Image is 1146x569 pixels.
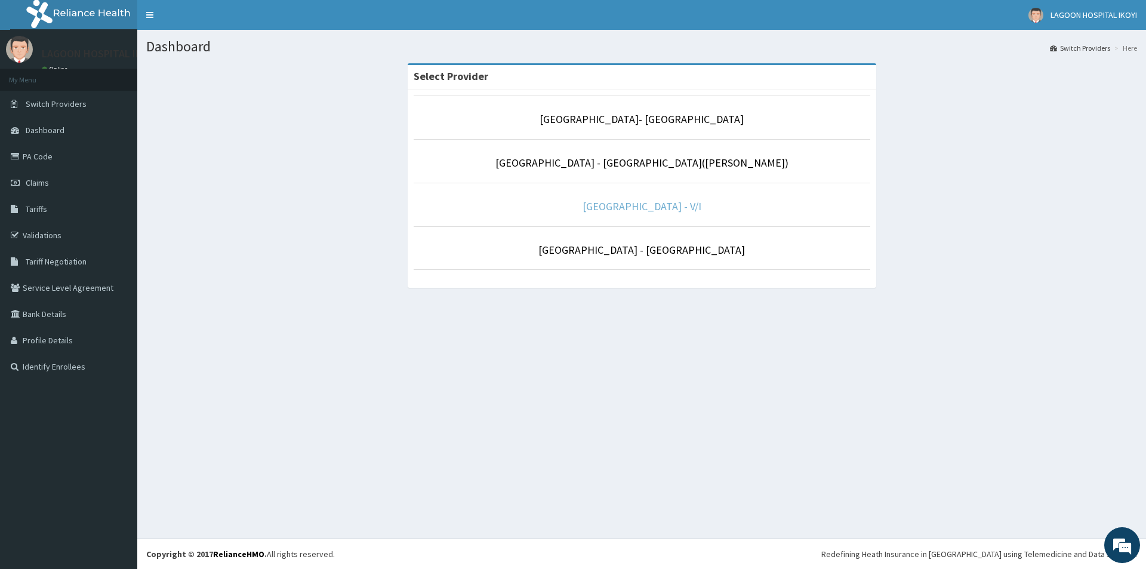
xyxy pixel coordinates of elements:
span: Dashboard [26,125,64,136]
footer: All rights reserved. [137,539,1146,569]
span: LAGOON HOSPITAL IKOYI [1050,10,1137,20]
p: LAGOON HOSPITAL IKOYI [42,48,157,59]
img: User Image [1028,8,1043,23]
div: Redefining Heath Insurance in [GEOGRAPHIC_DATA] using Telemedicine and Data Science! [821,548,1137,560]
a: [GEOGRAPHIC_DATA] - [GEOGRAPHIC_DATA]([PERSON_NAME]) [495,156,788,170]
a: RelianceHMO [213,549,264,559]
a: [GEOGRAPHIC_DATA] - [GEOGRAPHIC_DATA] [538,243,745,257]
li: Here [1111,43,1137,53]
a: Switch Providers [1050,43,1110,53]
span: Claims [26,177,49,188]
span: Tariffs [26,204,47,214]
strong: Copyright © 2017 . [146,549,267,559]
a: [GEOGRAPHIC_DATA] - V/I [583,199,701,213]
a: [GEOGRAPHIC_DATA]- [GEOGRAPHIC_DATA] [540,112,744,126]
span: Switch Providers [26,99,87,109]
img: User Image [6,36,33,63]
a: Online [42,65,70,73]
span: Tariff Negotiation [26,256,87,267]
strong: Select Provider [414,69,488,83]
h1: Dashboard [146,39,1137,54]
